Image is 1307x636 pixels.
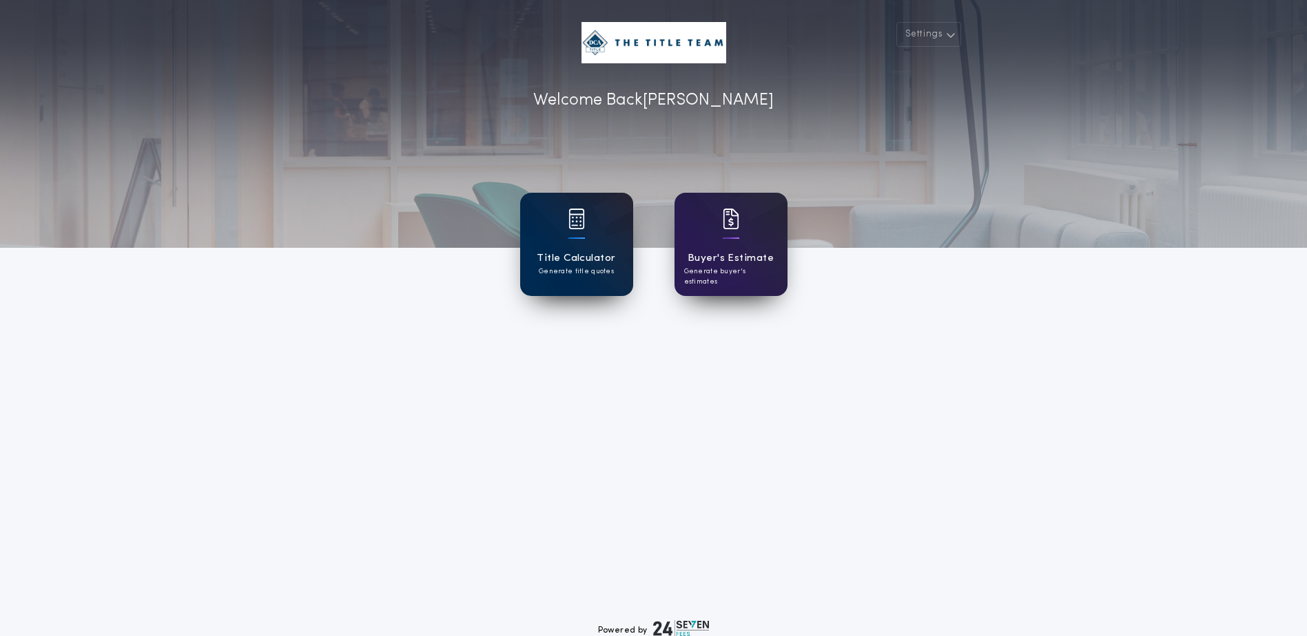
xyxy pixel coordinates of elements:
button: Settings [896,22,961,47]
p: Generate title quotes [539,266,614,277]
img: account-logo [582,22,726,63]
h1: Buyer's Estimate [688,251,774,266]
img: card icon [723,209,739,229]
a: card iconBuyer's EstimateGenerate buyer's estimates [675,193,788,296]
a: card iconTitle CalculatorGenerate title quotes [520,193,633,296]
p: Generate buyer's estimates [684,266,778,287]
img: card icon [568,209,585,229]
p: Welcome Back [PERSON_NAME] [533,88,774,113]
h1: Title Calculator [537,251,615,266]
